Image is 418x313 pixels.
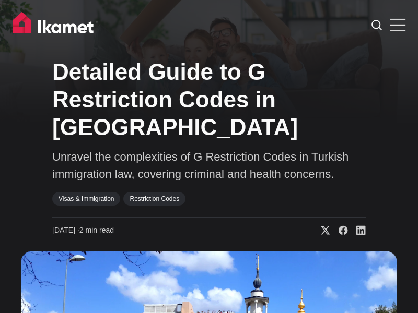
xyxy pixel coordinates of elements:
[348,225,366,236] a: Share on Linkedin
[312,225,330,236] a: Share on X
[123,192,185,206] a: Restriction Codes
[52,225,114,236] time: 2 min read
[330,225,348,236] a: Share on Facebook
[13,12,98,38] img: Ikamet home
[52,192,120,206] a: Visas & Immigration
[52,58,366,141] h1: Detailed Guide to G Restriction Codes in [GEOGRAPHIC_DATA]
[52,148,366,183] p: Unravel the complexities of G Restriction Codes in Turkish immigration law, covering criminal and...
[52,226,79,234] span: [DATE] ∙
